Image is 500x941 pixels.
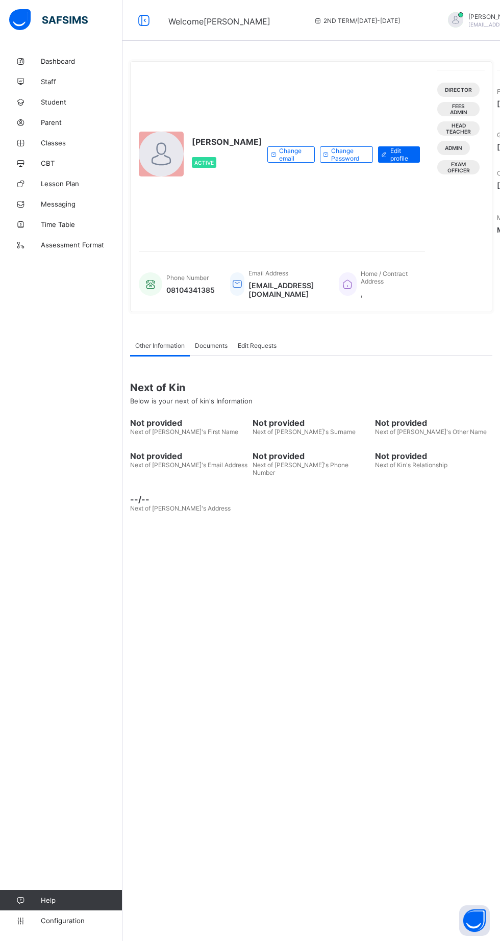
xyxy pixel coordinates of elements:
span: Below is your next of kin's Information [130,397,253,405]
span: CBT [41,159,122,167]
span: Documents [195,342,228,349]
span: Welcome [PERSON_NAME] [168,16,270,27]
span: Change email [279,147,307,162]
span: Email Address [248,269,288,277]
span: 08104341385 [166,286,215,294]
span: Not provided [253,451,370,461]
span: Change Password [331,147,365,162]
span: Next of [PERSON_NAME]'s Address [130,504,231,512]
span: , [361,289,415,298]
span: Not provided [375,451,492,461]
span: Not provided [130,418,247,428]
span: Next of [PERSON_NAME]'s Email Address [130,461,247,469]
img: safsims [9,9,88,31]
span: Exam Officer [445,161,472,173]
span: Not provided [130,451,247,461]
span: Next of Kin's Relationship [375,461,447,469]
span: Edit Requests [238,342,277,349]
span: Phone Number [166,274,209,282]
span: [EMAIL_ADDRESS][DOMAIN_NAME] [248,281,323,298]
span: DIRECTOR [445,87,472,93]
span: [PERSON_NAME] [192,137,262,147]
span: Staff [41,78,122,86]
span: Next of Kin [130,382,492,394]
span: Time Table [41,220,122,228]
span: Next of [PERSON_NAME]'s Surname [253,428,356,436]
span: Admin [445,145,462,151]
span: session/term information [313,17,400,24]
span: Dashboard [41,57,122,65]
span: Messaging [41,200,122,208]
span: Not provided [375,418,492,428]
span: Help [41,896,122,904]
span: Next of [PERSON_NAME]'s Other Name [375,428,487,436]
span: Next of [PERSON_NAME]'s Phone Number [253,461,348,476]
span: Fees Admin [445,103,472,115]
span: Home / Contract Address [361,270,408,285]
span: Not provided [253,418,370,428]
span: Active [194,160,214,166]
span: Other Information [135,342,185,349]
span: Configuration [41,917,122,925]
span: Head Teacher [445,122,472,135]
span: Student [41,98,122,106]
span: Lesson Plan [41,180,122,188]
span: Parent [41,118,122,126]
span: Next of [PERSON_NAME]'s First Name [130,428,238,436]
span: Classes [41,139,122,147]
span: --/-- [130,494,247,504]
span: Edit profile [390,147,412,162]
button: Open asap [459,905,490,936]
span: Assessment Format [41,241,122,249]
